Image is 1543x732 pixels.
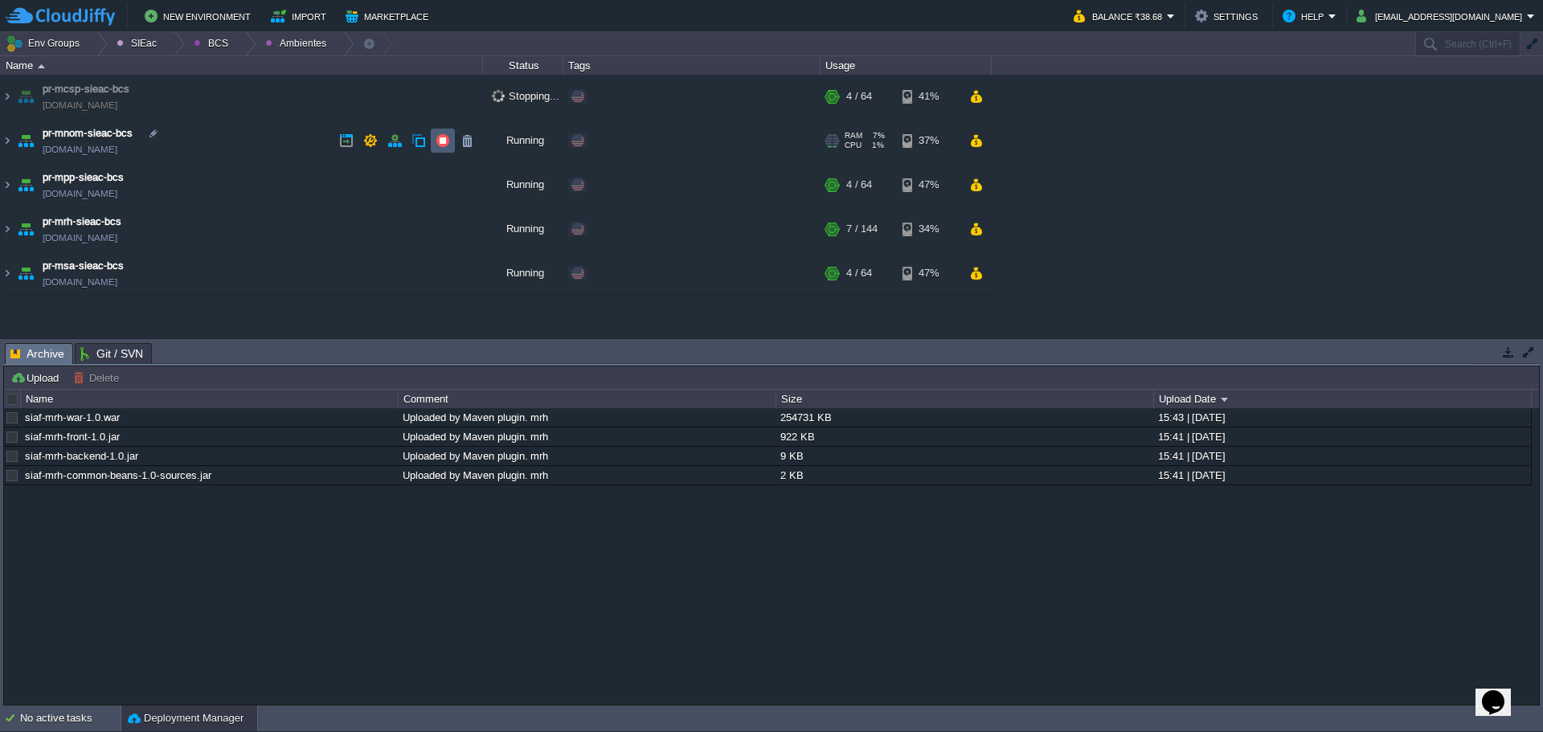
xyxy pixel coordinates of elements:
div: Name [2,56,482,75]
button: BCS [194,32,234,55]
button: Ambientes [265,32,332,55]
div: 15:41 | [DATE] [1154,466,1530,485]
div: Running [483,163,563,207]
a: pr-mcsp-sieac-bcs [43,81,129,97]
img: AMDAwAAAACH5BAEAAAAALAAAAAABAAEAAAICRAEAOw== [1,75,14,118]
div: Uploaded by Maven plugin. mrh [399,466,775,485]
button: Settings [1195,6,1263,26]
span: CPU [845,141,862,150]
button: Env Groups [6,32,85,55]
div: Upload Date [1155,390,1531,408]
div: 9 KB [776,447,1152,465]
button: Delete [73,370,124,385]
a: pr-mnom-sieac-bcs [43,125,133,141]
a: [DOMAIN_NAME] [43,274,117,290]
div: 4 / 64 [846,75,872,118]
div: Running [483,251,563,295]
a: [DOMAIN_NAME] [43,230,117,246]
span: Git / SVN [80,344,143,363]
div: 47% [902,163,955,207]
a: pr-msa-sieac-bcs [43,258,124,274]
a: [DOMAIN_NAME] [43,186,117,202]
div: 4 / 64 [846,163,872,207]
img: AMDAwAAAACH5BAEAAAAALAAAAAABAAEAAAICRAEAOw== [1,251,14,295]
a: [DOMAIN_NAME] [43,97,117,113]
div: Uploaded by Maven plugin. mrh [399,447,775,465]
img: AMDAwAAAACH5BAEAAAAALAAAAAABAAEAAAICRAEAOw== [14,75,37,118]
img: AMDAwAAAACH5BAEAAAAALAAAAAABAAEAAAICRAEAOw== [14,251,37,295]
button: Marketplace [346,6,433,26]
img: AMDAwAAAACH5BAEAAAAALAAAAAABAAEAAAICRAEAOw== [14,163,37,207]
button: Upload [10,370,63,385]
button: Deployment Manager [128,710,244,726]
a: siaf-mrh-backend-1.0.jar [25,450,138,462]
span: 1% [868,141,884,150]
div: Comment [399,390,776,408]
a: pr-mrh-sieac-bcs [43,214,121,230]
div: Running [483,119,563,162]
div: 15:41 | [DATE] [1154,427,1530,446]
div: Status [484,56,563,75]
button: Import [271,6,331,26]
div: Usage [821,56,991,75]
div: 922 KB [776,427,1152,446]
img: AMDAwAAAACH5BAEAAAAALAAAAAABAAEAAAICRAEAOw== [1,119,14,162]
a: pr-mpp-sieac-bcs [43,170,124,186]
div: Uploaded by Maven plugin. mrh [399,408,775,427]
div: 41% [902,75,955,118]
img: AMDAwAAAACH5BAEAAAAALAAAAAABAAEAAAICRAEAOw== [38,64,45,68]
a: [DOMAIN_NAME] [43,141,117,157]
a: siaf-mrh-front-1.0.jar [25,431,120,443]
button: [EMAIL_ADDRESS][DOMAIN_NAME] [1357,6,1527,26]
span: Stopping... [492,90,559,102]
img: AMDAwAAAACH5BAEAAAAALAAAAAABAAEAAAICRAEAOw== [14,207,37,251]
div: 37% [902,119,955,162]
img: AMDAwAAAACH5BAEAAAAALAAAAAABAAEAAAICRAEAOw== [14,119,37,162]
button: New Environment [145,6,256,26]
div: 254731 KB [776,408,1152,427]
div: 2 KB [776,466,1152,485]
div: Running [483,207,563,251]
a: siaf-mrh-common-beans-1.0-sources.jar [25,469,211,481]
div: 47% [902,251,955,295]
span: RAM [845,131,862,141]
img: AMDAwAAAACH5BAEAAAAALAAAAAABAAEAAAICRAEAOw== [1,163,14,207]
img: CloudJiffy [6,6,115,27]
iframe: chat widget [1475,668,1527,716]
div: Uploaded by Maven plugin. mrh [399,427,775,446]
div: 15:43 | [DATE] [1154,408,1530,427]
div: 15:41 | [DATE] [1154,447,1530,465]
a: siaf-mrh-war-1.0.war [25,411,120,423]
img: AMDAwAAAACH5BAEAAAAALAAAAAABAAEAAAICRAEAOw== [1,207,14,251]
span: 7% [869,131,885,141]
div: 4 / 64 [846,251,872,295]
div: No active tasks [20,705,121,731]
div: Tags [564,56,820,75]
span: Archive [10,344,64,364]
button: Balance ₹38.68 [1074,6,1167,26]
button: Help [1283,6,1328,26]
div: 7 / 144 [846,207,878,251]
div: Name [22,390,398,408]
div: 34% [902,207,955,251]
div: Size [777,390,1153,408]
button: SIEac [117,32,162,55]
